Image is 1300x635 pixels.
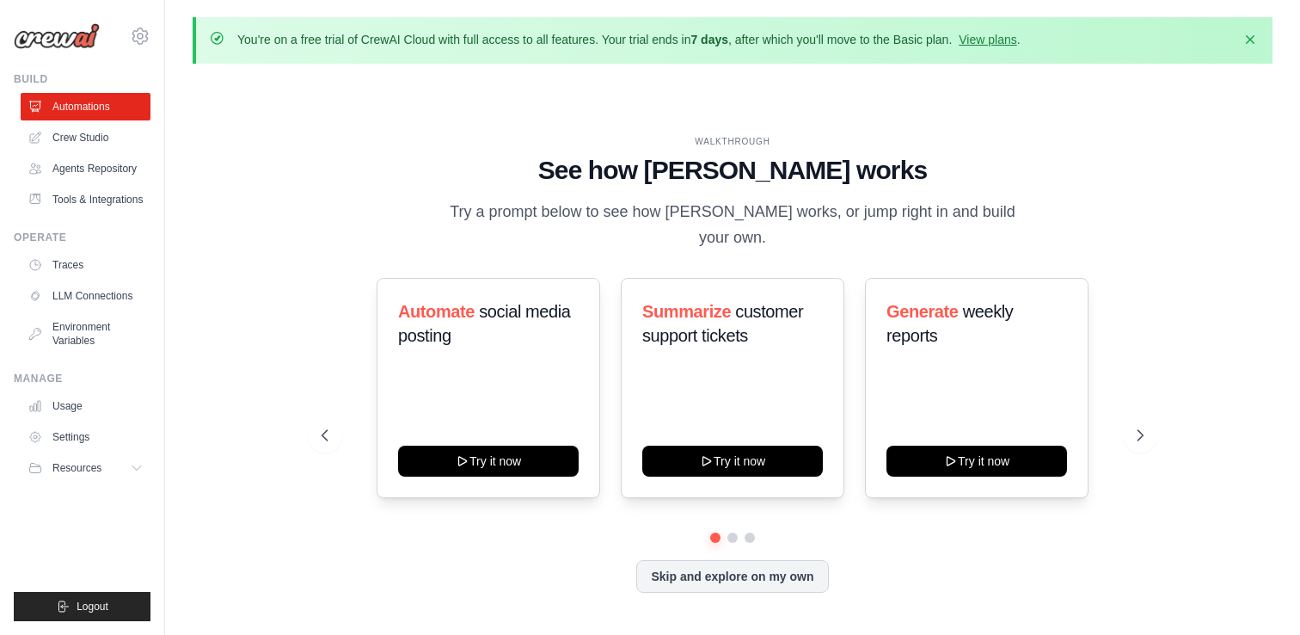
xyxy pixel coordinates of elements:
a: Automations [21,93,150,120]
strong: 7 days [690,33,728,46]
div: Manage [14,372,150,385]
span: social media posting [398,302,571,345]
button: Try it now [886,446,1067,477]
span: Logout [77,600,108,613]
button: Logout [14,592,150,621]
a: View plans [959,33,1016,46]
span: Resources [52,461,101,475]
a: Crew Studio [21,124,150,151]
span: weekly reports [886,302,1013,345]
p: Try a prompt below to see how [PERSON_NAME] works, or jump right in and build your own. [444,200,1021,250]
a: LLM Connections [21,282,150,310]
a: Agents Repository [21,155,150,182]
span: Automate [398,302,475,321]
img: Logo [14,23,100,49]
button: Resources [21,454,150,482]
h1: See how [PERSON_NAME] works [322,155,1144,186]
div: Operate [14,231,150,244]
p: You're on a free trial of CrewAI Cloud with full access to all features. Your trial ends in , aft... [237,31,1021,48]
span: Summarize [642,302,731,321]
a: Tools & Integrations [21,186,150,213]
a: Usage [21,392,150,420]
a: Settings [21,423,150,451]
button: Skip and explore on my own [636,560,828,593]
button: Try it now [398,446,579,477]
button: Try it now [642,446,823,477]
span: customer support tickets [642,302,803,345]
a: Traces [21,251,150,279]
span: Generate [886,302,959,321]
div: WALKTHROUGH [322,135,1144,148]
div: Build [14,72,150,86]
a: Environment Variables [21,313,150,354]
